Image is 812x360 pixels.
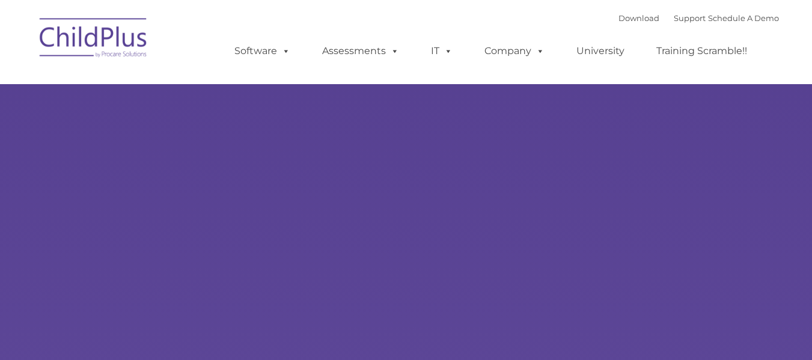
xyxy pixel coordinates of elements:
[708,13,779,23] a: Schedule A Demo
[419,39,465,63] a: IT
[472,39,557,63] a: Company
[34,10,154,70] img: ChildPlus by Procare Solutions
[564,39,636,63] a: University
[222,39,302,63] a: Software
[644,39,759,63] a: Training Scramble!!
[618,13,779,23] font: |
[674,13,706,23] a: Support
[310,39,411,63] a: Assessments
[618,13,659,23] a: Download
